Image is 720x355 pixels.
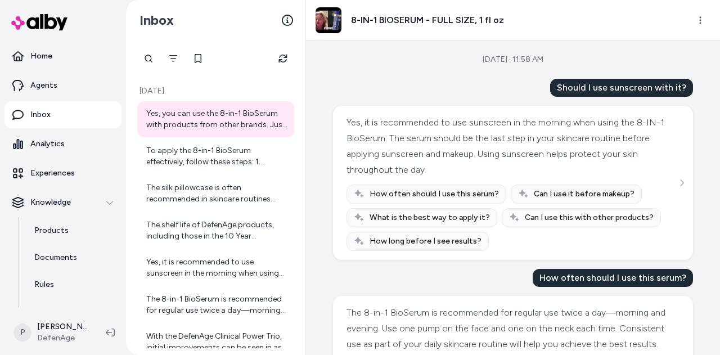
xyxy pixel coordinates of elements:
div: How often should I use this serum? [533,269,693,287]
p: Products [34,225,69,236]
p: Knowledge [30,197,71,208]
div: With the DefenAge Clinical Power Trio, initial improvements can be seen in as little as one week ... [146,331,287,353]
a: Yes, you can use the 8-in-1 BioSerum with products from other brands. Just keep in mind that the ... [137,101,294,137]
a: Home [4,43,121,70]
img: hqdefault_8_2.jpg [316,7,341,33]
span: DefenAge [37,332,88,344]
a: To apply the 8-in-1 BioSerum effectively, follow these steps: 1. Cleanse Your Face: Start with a ... [137,138,294,174]
a: Analytics [4,131,121,158]
div: The 8-in-1 BioSerum is recommended for regular use twice a day—morning and evening. Use one pump ... [146,294,287,316]
div: Yes, it is recommended to use sunscreen in the morning when using the 8-IN-1 BioSerum. The serum ... [146,257,287,279]
p: Verified Q&As [34,306,85,317]
span: What is the best way to apply it? [370,212,490,223]
button: Filter [162,47,184,70]
a: Verified Q&As [23,298,121,325]
div: To apply the 8-in-1 BioSerum effectively, follow these steps: 1. Cleanse Your Face: Start with a ... [146,145,287,168]
a: Documents [23,244,121,271]
button: See more [675,176,688,190]
p: Experiences [30,168,75,179]
a: Products [23,217,121,244]
a: Yes, it is recommended to use sunscreen in the morning when using the 8-IN-1 BioSerum. The serum ... [137,250,294,286]
span: How long before I see results? [370,236,481,247]
p: [PERSON_NAME] [37,321,88,332]
span: How often should I use this serum? [370,188,499,200]
div: [DATE] · 11:58 AM [483,54,543,65]
button: Knowledge [4,189,121,216]
button: Refresh [272,47,294,70]
img: alby Logo [11,14,67,30]
p: Inbox [30,109,51,120]
span: Can I use it before makeup? [534,188,634,200]
a: The silk pillowcase is often recommended in skincare routines because it can be gentler on the sk... [137,176,294,212]
a: Agents [4,72,121,99]
span: Can I use this with other products? [525,212,654,223]
div: The silk pillowcase is often recommended in skincare routines because it can be gentler on the sk... [146,182,287,205]
a: The shelf life of DefenAge products, including those in the 10 Year Anniversary Collection, is ty... [137,213,294,249]
h2: Inbox [139,12,174,29]
div: The shelf life of DefenAge products, including those in the 10 Year Anniversary Collection, is ty... [146,219,287,242]
h3: 8-IN-1 BIOSERUM - FULL SIZE, 1 fl oz [351,14,504,27]
div: The 8-in-1 BioSerum is recommended for regular use twice a day—morning and evening. Use one pump ... [346,305,679,352]
p: Rules [34,279,54,290]
a: Rules [23,271,121,298]
p: Home [30,51,52,62]
span: P [13,323,31,341]
p: Agents [30,80,57,91]
div: Yes, it is recommended to use sunscreen in the morning when using the 8-IN-1 BioSerum. The serum ... [346,115,679,178]
a: Experiences [4,160,121,187]
div: Yes, you can use the 8-in-1 BioSerum with products from other brands. Just keep in mind that the ... [146,108,287,131]
button: P[PERSON_NAME]DefenAge [7,314,97,350]
div: Should I use sunscreen with it? [550,79,693,97]
p: Documents [34,252,77,263]
p: [DATE] [137,86,294,97]
p: Analytics [30,138,65,150]
a: Inbox [4,101,121,128]
a: The 8-in-1 BioSerum is recommended for regular use twice a day—morning and evening. Use one pump ... [137,287,294,323]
